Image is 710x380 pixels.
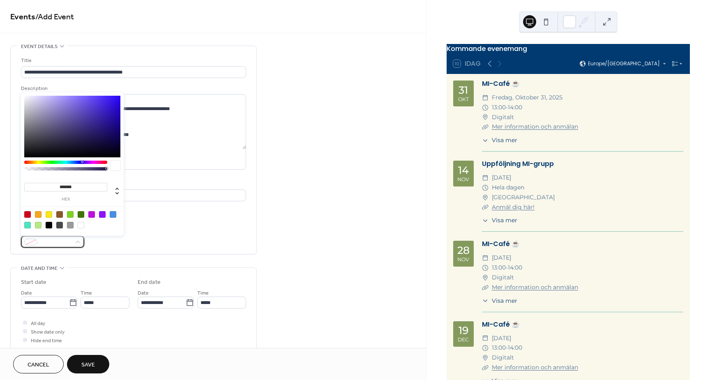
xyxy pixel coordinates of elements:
[482,283,489,292] div: ​
[21,289,32,297] span: Date
[482,203,489,212] div: ​
[492,136,517,145] span: Visa mer
[24,222,31,228] div: #50E3C2
[508,263,522,273] span: 14:00
[482,113,489,122] div: ​
[508,343,522,353] span: 14:00
[482,297,489,305] div: ​
[492,173,511,183] span: [DATE]
[482,334,489,343] div: ​
[138,278,161,287] div: End date
[492,343,506,353] span: 13:00
[459,325,468,336] div: 19
[492,353,514,363] span: Digitalt
[492,103,506,113] span: 13:00
[482,273,489,283] div: ​
[482,136,489,145] div: ​
[138,289,149,297] span: Date
[492,273,514,283] span: Digitalt
[99,211,106,218] div: #9013FE
[56,211,63,218] div: #8B572A
[482,93,489,103] div: ​
[35,211,41,218] div: #F5A623
[457,257,469,263] div: nov
[482,159,554,168] a: Uppföljning MI-grupp
[492,93,562,103] span: fredag, oktober 31, 2025
[21,278,46,287] div: Start date
[21,84,244,93] div: Description
[506,343,508,353] span: -
[78,211,84,218] div: #417505
[492,193,555,203] span: [GEOGRAPHIC_DATA]
[67,211,74,218] div: #7ED321
[508,103,522,113] span: 14:00
[21,42,58,51] span: Event details
[447,44,690,54] div: Kommande evenemang
[482,216,489,225] div: ​
[88,211,95,218] div: #BD10E0
[457,245,470,256] div: 28
[24,197,107,202] label: hex
[482,253,489,263] div: ​
[492,203,535,211] a: Anmäl dig här!
[482,343,489,353] div: ​
[56,222,63,228] div: #4A4A4A
[492,364,578,371] a: Mer information och anmälan
[458,165,469,175] div: 14
[482,103,489,113] div: ​
[482,79,520,88] a: MI-Café ☕
[13,355,64,373] button: Cancel
[482,136,517,145] button: ​Visa mer
[78,222,84,228] div: #FFFFFF
[482,263,489,273] div: ​
[81,361,95,369] span: Save
[492,216,517,225] span: Visa mer
[459,85,468,95] div: 31
[21,56,244,65] div: Title
[31,336,62,345] span: Hide end time
[24,211,31,218] div: #D0021B
[28,361,49,369] span: Cancel
[67,222,74,228] div: #9B9B9B
[31,319,45,328] span: All day
[492,334,511,343] span: [DATE]
[46,222,52,228] div: #000000
[588,61,660,66] span: Europe/[GEOGRAPHIC_DATA]
[21,180,244,188] div: Location
[458,97,469,102] div: okt
[492,283,578,291] a: Mer information och anmälan
[31,328,65,336] span: Show date only
[46,211,52,218] div: #F8E71C
[482,122,489,132] div: ​
[492,183,524,193] span: Hela dagen
[482,173,489,183] div: ​
[110,211,116,218] div: #4A90E2
[492,297,517,305] span: Visa mer
[482,363,489,373] div: ​
[492,263,506,273] span: 13:00
[197,289,209,297] span: Time
[457,177,469,182] div: nov
[458,337,469,343] div: dec
[35,9,74,25] span: / Add Event
[492,253,511,263] span: [DATE]
[482,353,489,363] div: ​
[506,103,508,113] span: -
[482,320,520,329] a: MI-Café ☕
[81,289,92,297] span: Time
[67,355,109,373] button: Save
[482,183,489,193] div: ​
[35,222,41,228] div: #B8E986
[10,9,35,25] a: Events
[482,193,489,203] div: ​
[482,216,517,225] button: ​Visa mer
[506,263,508,273] span: -
[482,239,520,249] a: MI-Café ☕
[492,113,514,122] span: Digitalt
[21,264,58,273] span: Date and time
[492,123,578,130] a: Mer information och anmälan
[482,297,517,305] button: ​Visa mer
